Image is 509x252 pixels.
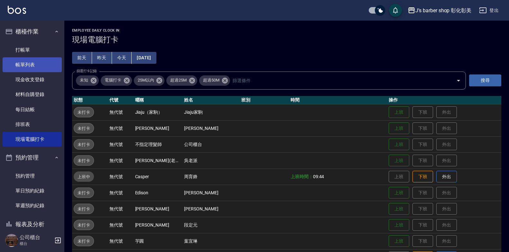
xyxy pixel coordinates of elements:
td: Edison [134,185,183,201]
th: 狀態 [72,96,108,104]
button: 上班 [389,219,409,231]
button: 預約管理 [3,149,62,166]
a: 現金收支登錄 [3,72,62,87]
a: 材料自購登錄 [3,87,62,102]
td: [PERSON_NAME] [182,120,240,136]
b: 上班時間： [291,174,313,179]
td: 無代號 [108,233,133,249]
span: 未打卡 [74,238,94,245]
th: 操作 [387,96,501,104]
td: 吳老派 [182,152,240,169]
td: 無代號 [108,185,133,201]
button: 外出 [436,171,457,183]
button: [DATE] [132,52,156,64]
td: 芋圓 [134,233,183,249]
button: 昨天 [92,52,112,64]
td: Jiaju家駒 [182,104,240,120]
span: 未知 [76,77,92,83]
button: 登出 [477,5,501,16]
button: 上班 [389,155,409,167]
button: J’s barber shop 彰化彰美 [405,4,474,17]
div: 未知 [76,75,99,86]
td: Jiaju（家駒） [134,104,183,120]
td: 無代號 [108,201,133,217]
button: 櫃檯作業 [3,23,62,40]
a: 單日預約紀錄 [3,183,62,198]
button: 上班 [389,203,409,215]
td: 無代號 [108,217,133,233]
td: 葉宜琳 [182,233,240,249]
div: 25M以內 [134,75,165,86]
td: [PERSON_NAME](老派） [134,152,183,169]
h5: 公司櫃台 [20,234,52,241]
a: 預約管理 [3,169,62,183]
div: 超過25M [166,75,197,86]
span: 09:44 [313,174,324,179]
td: [PERSON_NAME] [134,201,183,217]
div: 電腦打卡 [101,75,132,86]
span: 25M以內 [134,77,158,83]
img: Logo [8,6,26,14]
span: 未打卡 [74,109,94,116]
td: 無代號 [108,120,133,136]
span: 未打卡 [74,206,94,212]
input: 篩選條件 [231,75,445,86]
div: 超過50M [199,75,230,86]
a: 現場電腦打卡 [3,132,62,147]
button: Open [453,75,464,86]
span: 未打卡 [74,189,94,196]
button: 上班 [389,122,409,134]
a: 每日結帳 [3,102,62,117]
td: 無代號 [108,136,133,152]
button: 上班 [389,139,409,150]
td: 公司櫃台 [182,136,240,152]
a: 排班表 [3,117,62,132]
td: 無代號 [108,152,133,169]
button: 上班 [389,235,409,247]
div: J’s barber shop 彰化彰美 [415,6,471,15]
td: 周育鋒 [182,169,240,185]
th: 姓名 [182,96,240,104]
button: 今天 [112,52,132,64]
span: 未打卡 [74,125,94,132]
span: 上班中 [74,173,94,180]
td: [PERSON_NAME] [182,201,240,217]
td: 無代號 [108,169,133,185]
span: 超過50M [199,77,223,83]
td: 段定元 [182,217,240,233]
td: [PERSON_NAME] [182,185,240,201]
td: Casper [134,169,183,185]
button: save [389,4,402,17]
a: 單週預約紀錄 [3,198,62,213]
img: Person [5,234,18,247]
p: 櫃台 [20,241,52,247]
td: 無代號 [108,104,133,120]
h2: Employee Daily Clock In [72,28,501,33]
span: 未打卡 [74,222,94,228]
td: 不指定理髮師 [134,136,183,152]
label: 篩選打卡記錄 [77,69,97,73]
span: 未打卡 [74,157,94,164]
button: 前天 [72,52,92,64]
span: 電腦打卡 [101,77,125,83]
h3: 現場電腦打卡 [72,35,501,44]
th: 暱稱 [134,96,183,104]
td: [PERSON_NAME] [134,217,183,233]
th: 班別 [240,96,289,104]
button: 上班 [389,106,409,118]
button: 搜尋 [469,74,501,86]
th: 時間 [289,96,387,104]
span: 未打卡 [74,141,94,148]
a: 打帳單 [3,43,62,57]
th: 代號 [108,96,133,104]
td: [PERSON_NAME] [134,120,183,136]
button: 上班 [389,187,409,199]
span: 超過25M [166,77,190,83]
button: 下班 [412,171,433,183]
button: 報表及分析 [3,216,62,233]
a: 帳單列表 [3,57,62,72]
